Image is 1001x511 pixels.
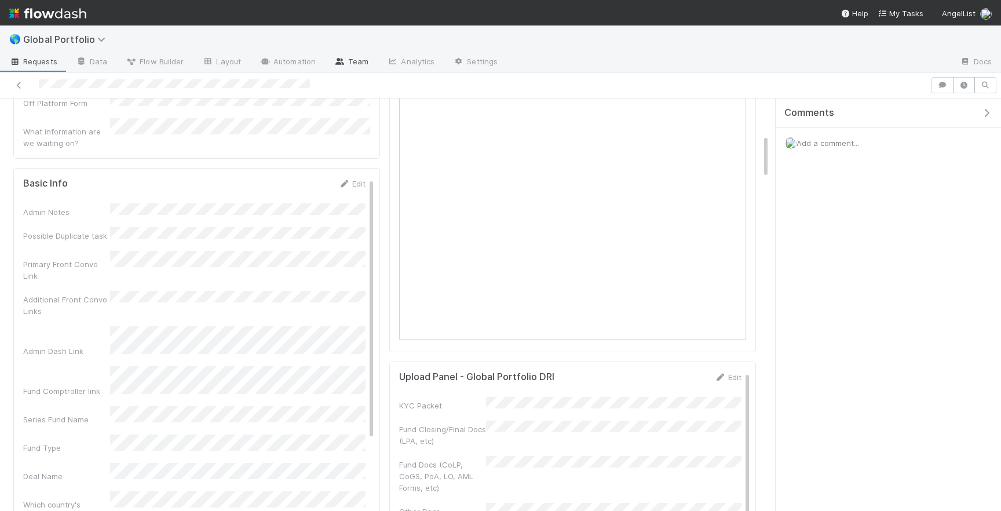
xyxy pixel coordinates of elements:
[23,470,110,482] div: Deal Name
[784,107,834,119] span: Comments
[9,3,86,23] img: logo-inverted-e16ddd16eac7371096b0.svg
[378,53,444,72] a: Analytics
[23,230,110,242] div: Possible Duplicate task
[951,53,1001,72] a: Docs
[116,53,193,72] a: Flow Builder
[23,206,110,218] div: Admin Notes
[399,371,554,383] h5: Upload Panel - Global Portfolio DRI
[9,56,57,67] span: Requests
[878,9,923,18] span: My Tasks
[9,34,21,44] span: 🌎
[399,424,486,447] div: Fund Closing/Final Docs (LPA, etc)
[399,459,486,494] div: Fund Docs (CoLP, CoGS, PoA, LO, AML Forms, etc)
[250,53,325,72] a: Automation
[23,97,110,109] div: Off Platform Form
[942,9,976,18] span: AngelList
[444,53,507,72] a: Settings
[23,294,110,317] div: Additional Front Convo Links
[126,56,184,67] span: Flow Builder
[878,8,923,19] a: My Tasks
[67,53,116,72] a: Data
[23,126,110,149] div: What information are we waiting on?
[399,400,486,411] div: KYC Packet
[23,178,68,189] h5: Basic Info
[23,414,110,425] div: Series Fund Name
[23,258,110,282] div: Primary Front Convo Link
[338,179,366,188] a: Edit
[785,137,797,149] img: avatar_e0ab5a02-4425-4644-8eca-231d5bcccdf4.png
[23,385,110,397] div: Fund Comptroller link
[193,53,250,72] a: Layout
[23,34,111,45] span: Global Portfolio
[714,373,741,382] a: Edit
[797,138,859,148] span: Add a comment...
[325,53,378,72] a: Team
[980,8,992,20] img: avatar_e0ab5a02-4425-4644-8eca-231d5bcccdf4.png
[23,442,110,454] div: Fund Type
[841,8,868,19] div: Help
[23,345,110,357] div: Admin Dash Link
